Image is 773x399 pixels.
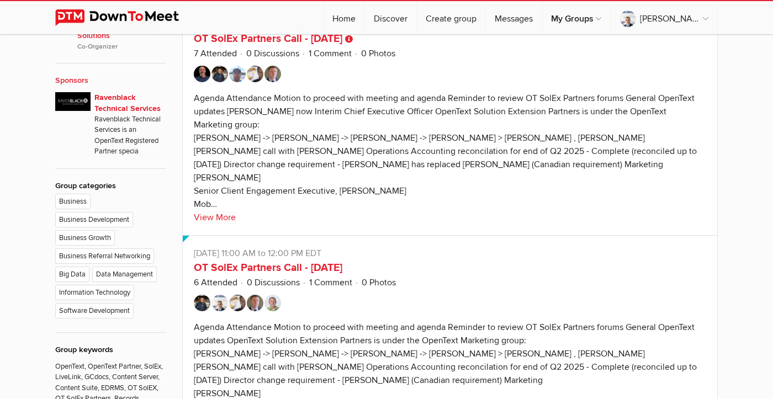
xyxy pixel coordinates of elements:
img: Joshua Wertheim [229,295,246,311]
a: Create group [417,1,485,34]
img: Joshua Wertheim [247,66,263,82]
img: Darren Hodder, Ravenblack TS [211,66,228,82]
img: Darren Hodder, Ravenblack TS [194,295,210,311]
a: My Groups [542,1,610,34]
div: Group categories [55,180,166,192]
div: Group keywords [55,344,166,356]
a: Sponsors [55,76,88,85]
a: 0 Discussions [247,277,300,288]
a: 0 Photos [362,277,396,288]
a: 0 Discussions [246,48,299,59]
img: Ravenblack Technical Services [55,92,91,111]
a: View More [194,211,236,224]
img: Tom Lilly (GCI) [247,295,263,311]
a: OT SolEx Partners Call - [DATE] [194,261,342,274]
a: Messages [486,1,542,34]
img: Tom Lilly (GCI) [264,66,281,82]
img: Chris Clark, Cad-Capture [229,66,246,82]
a: Home [324,1,364,34]
p: Ravenblack Technical Services is an OpenText Registered Partner specia [94,114,166,157]
img: Greg Petti, Ravenblack TS [194,66,210,82]
p: [DATE] 11:00 AM to 12:00 PM EDT [194,247,706,260]
a: 1 Comment [309,48,352,59]
a: Discover [365,1,416,34]
a: [PERSON_NAME] ([PERSON_NAME]) [611,1,717,34]
a: OT SolEx Partners Call - [DATE] [194,32,342,45]
a: 1 Comment [309,277,352,288]
div: Agenda Attendance Motion to proceed with meeting and agenda Reminder to review OT SolEx Partners ... [194,93,697,210]
a: 0 Photos [361,48,395,59]
img: DownToMeet [55,9,196,26]
img: David Nock_Cad-Capture [264,295,281,311]
img: Luis (Stratesys) [211,295,228,311]
a: 7 Attended [194,48,237,59]
a: Ravenblack Technical Services [94,93,161,113]
i: Co-Organizer [77,42,166,52]
a: 6 Attended [194,277,237,288]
